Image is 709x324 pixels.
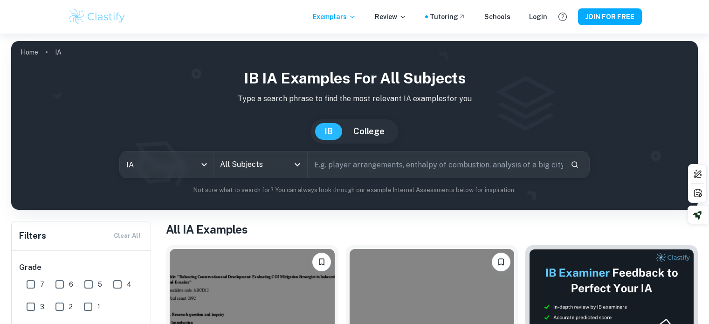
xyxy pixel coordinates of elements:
[19,186,690,195] p: Not sure what to search for? You can always look through our example Internal Assessments below f...
[19,67,690,90] h1: IB IA examples for all subjects
[578,8,642,25] button: JOIN FOR FREE
[127,279,131,290] span: 4
[19,229,46,242] h6: Filters
[430,12,466,22] a: Tutoring
[291,158,304,171] button: Open
[19,262,144,273] h6: Grade
[120,152,213,178] div: IA
[40,279,44,290] span: 7
[555,9,571,25] button: Help and Feedback
[11,41,698,210] img: profile cover
[315,123,342,140] button: IB
[68,7,127,26] img: Clastify logo
[313,12,356,22] p: Exemplars
[312,253,331,271] button: Please log in to bookmark exemplars
[97,302,100,312] span: 1
[344,123,394,140] button: College
[492,253,510,271] button: Please log in to bookmark exemplars
[375,12,406,22] p: Review
[484,12,510,22] a: Schools
[21,46,38,59] a: Home
[308,152,563,178] input: E.g. player arrangements, enthalpy of combustion, analysis of a big city...
[567,157,583,172] button: Search
[98,279,102,290] span: 5
[19,93,690,104] p: Type a search phrase to find the most relevant IA examples for you
[166,221,698,238] h1: All IA Examples
[40,302,44,312] span: 3
[529,12,547,22] a: Login
[69,279,73,290] span: 6
[55,47,62,57] p: IA
[69,302,73,312] span: 2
